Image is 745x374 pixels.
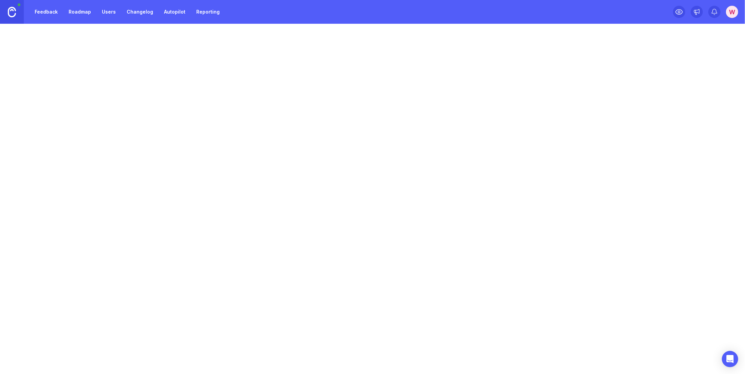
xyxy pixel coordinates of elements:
[65,6,95,18] a: Roadmap
[31,6,62,18] a: Feedback
[192,6,224,18] a: Reporting
[722,351,738,367] div: Open Intercom Messenger
[160,6,189,18] a: Autopilot
[726,6,738,18] button: W
[8,7,16,17] img: Canny Home
[98,6,120,18] a: Users
[123,6,157,18] a: Changelog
